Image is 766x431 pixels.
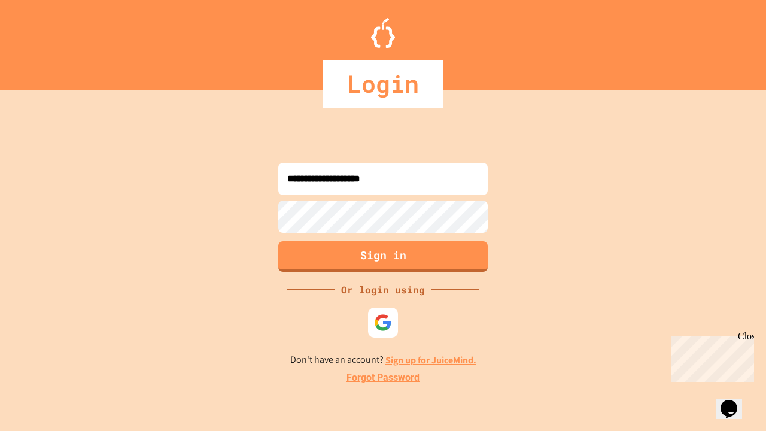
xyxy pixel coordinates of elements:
iframe: chat widget [716,383,754,419]
div: Login [323,60,443,108]
div: Chat with us now!Close [5,5,83,76]
a: Sign up for JuiceMind. [385,354,476,366]
button: Sign in [278,241,488,272]
a: Forgot Password [346,371,420,385]
div: Or login using [335,283,431,297]
img: google-icon.svg [374,314,392,332]
p: Don't have an account? [290,353,476,368]
img: Logo.svg [371,18,395,48]
iframe: chat widget [667,331,754,382]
